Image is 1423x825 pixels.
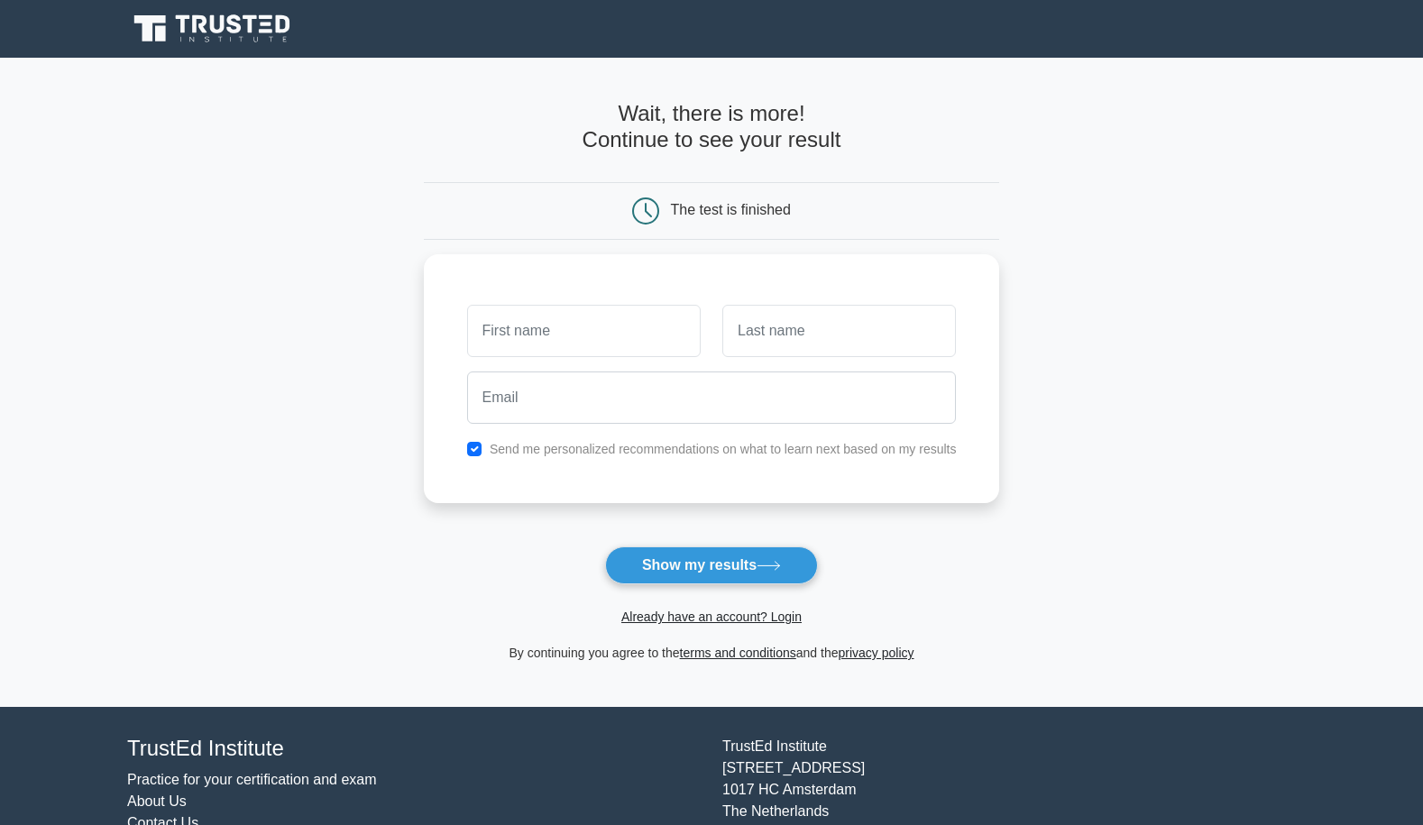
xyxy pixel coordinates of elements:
[467,305,701,357] input: First name
[127,793,187,809] a: About Us
[621,610,802,624] a: Already have an account? Login
[467,371,957,424] input: Email
[839,646,914,660] a: privacy policy
[671,202,791,217] div: The test is finished
[490,442,957,456] label: Send me personalized recommendations on what to learn next based on my results
[424,101,1000,153] h4: Wait, there is more! Continue to see your result
[413,642,1011,664] div: By continuing you agree to the and the
[127,772,377,787] a: Practice for your certification and exam
[722,305,956,357] input: Last name
[680,646,796,660] a: terms and conditions
[605,546,818,584] button: Show my results
[127,736,701,762] h4: TrustEd Institute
